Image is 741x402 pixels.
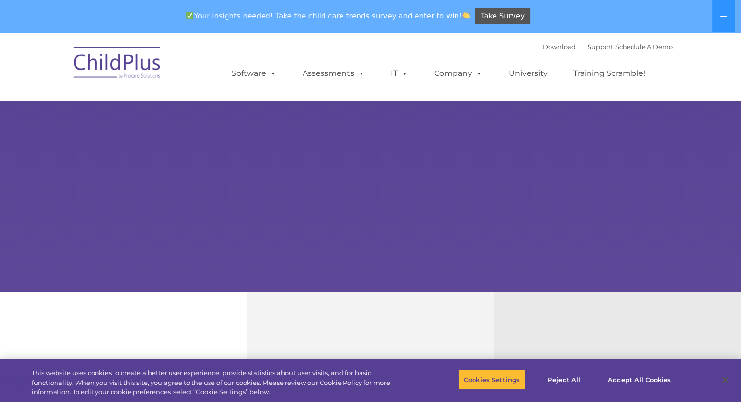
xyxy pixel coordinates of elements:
[381,64,418,83] a: IT
[615,43,673,51] a: Schedule A Demo
[481,8,525,25] span: Take Survey
[715,369,736,390] button: Close
[32,368,408,397] div: This website uses cookies to create a better user experience, provide statistics about user visit...
[588,43,613,51] a: Support
[533,369,594,390] button: Reject All
[182,6,474,25] span: Your insights needed! Take the child care trends survey and enter to win!
[499,64,557,83] a: University
[222,64,286,83] a: Software
[462,12,470,19] img: 👏
[543,43,673,51] font: |
[186,12,193,19] img: ✅
[564,64,657,83] a: Training Scramble!!
[475,8,530,25] a: Take Survey
[543,43,576,51] a: Download
[293,64,375,83] a: Assessments
[69,40,166,89] img: ChildPlus by Procare Solutions
[458,369,525,390] button: Cookies Settings
[424,64,493,83] a: Company
[603,369,676,390] button: Accept All Cookies
[135,64,165,72] span: Last name
[135,104,177,111] span: Phone number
